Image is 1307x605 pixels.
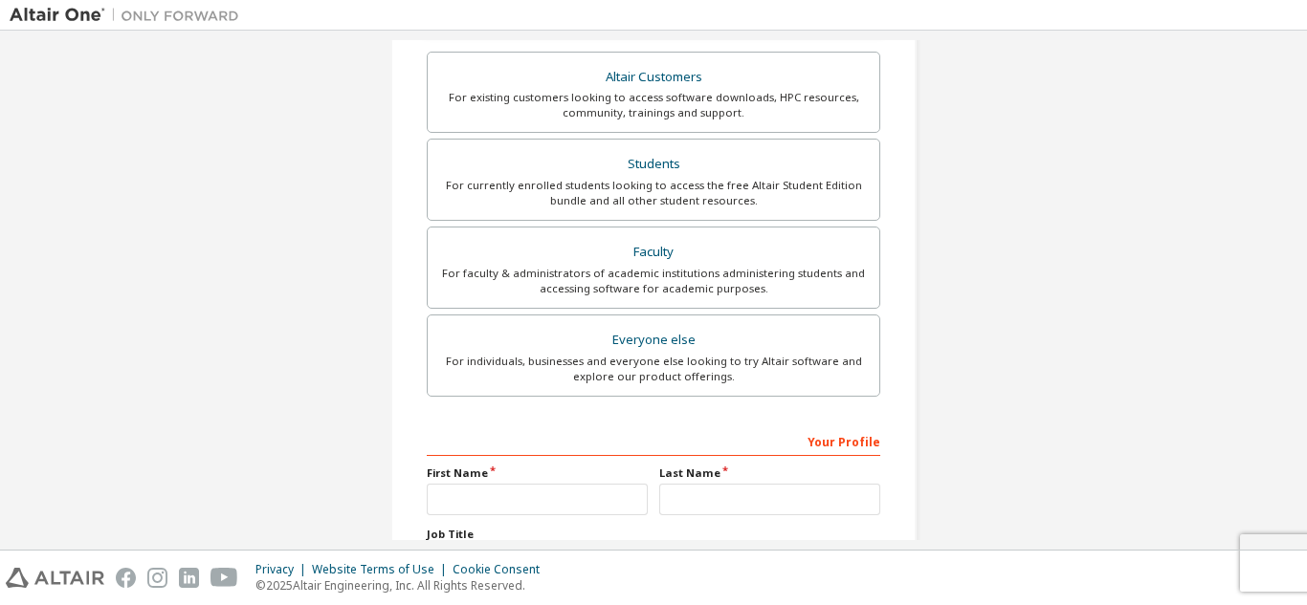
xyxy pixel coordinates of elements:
img: linkedin.svg [179,568,199,588]
div: Privacy [255,562,312,577]
label: First Name [427,465,648,481]
div: Altair Customers [439,64,868,91]
img: Altair One [10,6,249,25]
img: altair_logo.svg [6,568,104,588]
div: Cookie Consent [453,562,551,577]
p: © 2025 Altair Engineering, Inc. All Rights Reserved. [255,577,551,594]
img: facebook.svg [116,568,136,588]
div: Students [439,151,868,178]
img: instagram.svg [147,568,167,588]
div: Your Profile [427,425,880,456]
div: For individuals, businesses and everyone else looking to try Altair software and explore our prod... [439,354,868,384]
div: Everyone else [439,327,868,354]
img: youtube.svg [210,568,238,588]
div: For faculty & administrators of academic institutions administering students and accessing softwa... [439,266,868,296]
div: Faculty [439,239,868,266]
label: Job Title [427,527,880,542]
div: Website Terms of Use [312,562,453,577]
div: For existing customers looking to access software downloads, HPC resources, community, trainings ... [439,90,868,120]
div: For currently enrolled students looking to access the free Altair Student Edition bundle and all ... [439,178,868,208]
label: Last Name [659,465,880,481]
